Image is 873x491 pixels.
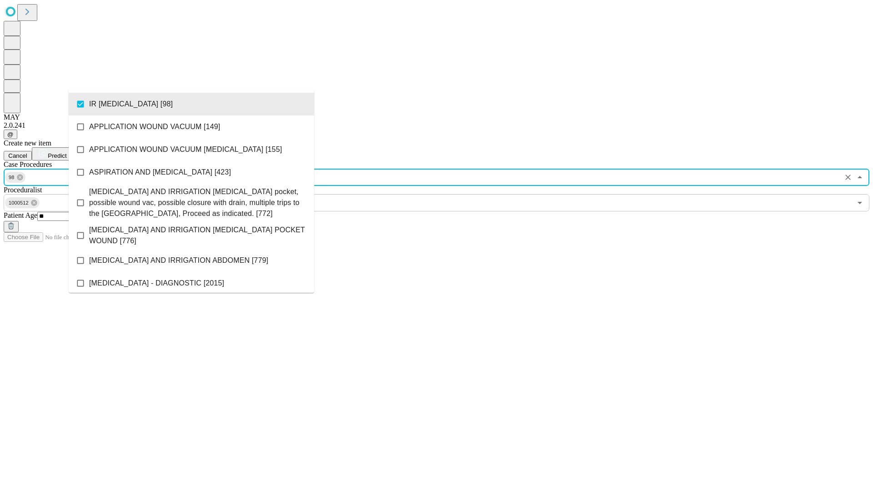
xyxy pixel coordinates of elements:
[4,151,32,160] button: Cancel
[89,255,268,266] span: [MEDICAL_DATA] AND IRRIGATION ABDOMEN [779]
[7,131,14,138] span: @
[4,186,42,194] span: Proceduralist
[89,99,173,110] span: IR [MEDICAL_DATA] [98]
[4,160,52,168] span: Scheduled Procedure
[853,196,866,209] button: Open
[89,167,231,178] span: ASPIRATION AND [MEDICAL_DATA] [423]
[842,171,854,184] button: Clear
[89,144,282,155] span: APPLICATION WOUND VACUUM [MEDICAL_DATA] [155]
[48,152,66,159] span: Predict
[4,113,869,121] div: MAY
[5,172,18,183] span: 98
[5,197,40,208] div: 1000512
[5,198,32,208] span: 1000512
[89,121,220,132] span: APPLICATION WOUND VACUUM [149]
[853,171,866,184] button: Close
[32,147,74,160] button: Predict
[8,152,27,159] span: Cancel
[4,211,37,219] span: Patient Age
[4,121,869,130] div: 2.0.241
[4,130,17,139] button: @
[89,278,224,289] span: [MEDICAL_DATA] - DIAGNOSTIC [2015]
[89,186,307,219] span: [MEDICAL_DATA] AND IRRIGATION [MEDICAL_DATA] pocket, possible wound vac, possible closure with dr...
[5,172,25,183] div: 98
[4,139,51,147] span: Create new item
[89,225,307,246] span: [MEDICAL_DATA] AND IRRIGATION [MEDICAL_DATA] POCKET WOUND [776]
